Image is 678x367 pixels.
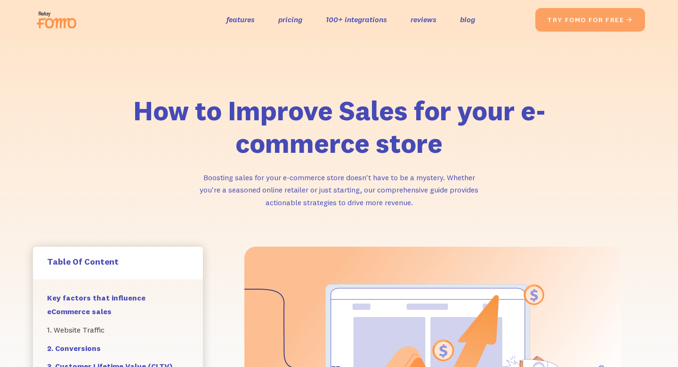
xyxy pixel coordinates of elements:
[411,13,436,26] a: reviews
[47,339,189,358] a: 2. Conversions
[47,321,189,339] a: 1. Website Traffic
[535,8,645,32] a: try fomo for free
[460,13,475,26] a: blog
[47,289,189,321] a: Key factors that influence eCommerce sales
[47,343,101,353] strong: 2. Conversions
[99,94,579,160] h1: How to Improve Sales for your e-commerce store
[326,13,387,26] a: 100+ integrations
[47,256,189,267] h5: Table Of Content
[47,293,145,316] strong: Key factors that influence eCommerce sales
[198,171,480,209] p: Boosting sales for your e-commerce store doesn't have to be a mystery. Whether you're a seasoned ...
[626,16,633,24] span: 
[226,13,255,26] a: features
[278,13,302,26] a: pricing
